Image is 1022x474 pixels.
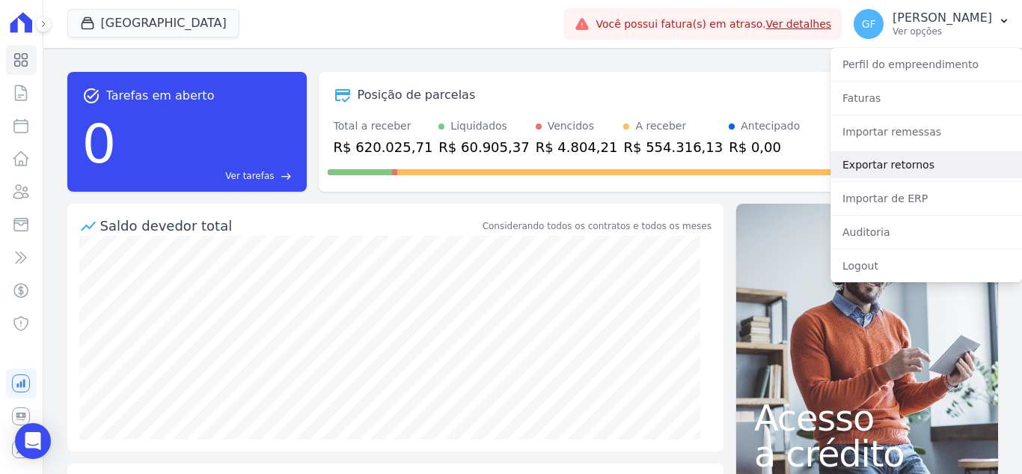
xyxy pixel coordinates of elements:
[741,118,800,134] div: Antecipado
[623,137,723,157] div: R$ 554.316,13
[334,118,433,134] div: Total a receber
[596,16,831,32] span: Você possui fatura(s) em atraso.
[766,18,832,30] a: Ver detalhes
[82,87,100,105] span: task_alt
[100,216,480,236] div: Saldo devedor total
[635,118,686,134] div: A receber
[830,185,1022,212] a: Importar de ERP
[548,118,594,134] div: Vencidos
[106,87,215,105] span: Tarefas em aberto
[830,219,1022,246] a: Auditoria
[830,118,1022,145] a: Importar remessas
[830,85,1022,112] a: Faturas
[438,137,529,157] div: R$ 60.905,37
[893,25,992,37] p: Ver opções
[334,137,433,157] div: R$ 620.025,71
[281,171,292,182] span: east
[358,86,476,104] div: Posição de parcelas
[830,151,1022,178] a: Exportar retornos
[830,252,1022,279] a: Logout
[729,137,800,157] div: R$ 0,00
[893,10,992,25] p: [PERSON_NAME]
[862,19,876,29] span: GF
[82,105,117,183] div: 0
[15,423,51,459] div: Open Intercom Messenger
[754,400,980,436] span: Acesso
[67,9,239,37] button: [GEOGRAPHIC_DATA]
[754,436,980,472] span: a crédito
[842,3,1022,45] button: GF [PERSON_NAME] Ver opções
[225,169,274,183] span: Ver tarefas
[122,169,291,183] a: Ver tarefas east
[450,118,507,134] div: Liquidados
[536,137,618,157] div: R$ 4.804,21
[483,219,712,233] div: Considerando todos os contratos e todos os meses
[830,51,1022,78] a: Perfil do empreendimento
